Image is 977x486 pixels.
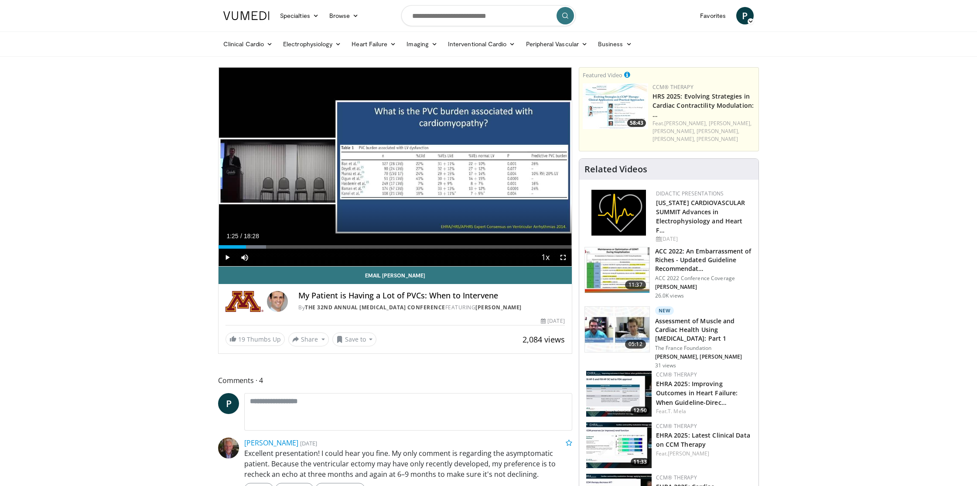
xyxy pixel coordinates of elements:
[244,438,298,448] a: [PERSON_NAME]
[695,7,731,24] a: Favorites
[652,120,755,143] div: Feat.
[652,83,693,91] a: CCM® Therapy
[225,291,263,312] img: The 32nd Annual Cardiac Arrhythmias Conference
[521,35,593,53] a: Peripheral Vascular
[537,249,554,266] button: Playback Rate
[656,474,697,481] a: CCM® Therapy
[655,317,753,343] h3: Assessment of Muscle and Cardiac Health Using [MEDICAL_DATA]: Part 1
[475,304,522,311] a: [PERSON_NAME]
[541,317,564,325] div: [DATE]
[223,11,270,20] img: VuMedi Logo
[586,371,652,417] img: 8c426960-069f-415f-887b-5c7bf31f245f.150x105_q85_crop-smart_upscale.jpg
[300,439,317,447] small: [DATE]
[668,407,686,415] a: T. Mela
[631,458,649,466] span: 11:33
[591,190,646,236] img: 1860aa7a-ba06-47e3-81a4-3dc728c2b4cf.png.150x105_q85_autocrop_double_scale_upscale_version-0.2.png
[218,375,572,386] span: Comments 4
[655,306,674,315] p: New
[584,164,647,175] h4: Related Videos
[625,340,646,349] span: 05:12
[631,407,649,414] span: 12:50
[652,127,695,135] a: [PERSON_NAME],
[656,199,745,234] a: [US_STATE] CARDIOVASCULAR SUMMIT Advances in Electrophysiology and Heart F…
[554,249,572,266] button: Fullscreen
[586,371,652,417] a: 12:50
[593,35,637,53] a: Business
[656,407,752,415] div: Feat.
[225,332,285,346] a: 19 Thumbs Up
[697,135,738,143] a: [PERSON_NAME]
[238,335,245,343] span: 19
[627,119,646,127] span: 58:43
[586,422,652,468] a: 11:33
[324,7,364,24] a: Browse
[655,362,676,369] p: 31 views
[736,7,754,24] a: P
[583,71,622,79] small: Featured Video
[278,35,346,53] a: Electrophysiology
[656,371,697,378] a: CCM® Therapy
[655,353,753,360] p: [PERSON_NAME], [PERSON_NAME]
[656,431,750,448] a: EHRA 2025: Latest Clinical Data on CCM Therapy
[305,304,445,311] a: The 32nd Annual [MEDICAL_DATA] Conference
[218,393,239,414] a: P
[298,304,564,311] div: By FEATURING
[240,233,242,240] span: /
[652,92,754,119] a: HRS 2025: Evolving Strategies in Cardiac Contractility Modulation: …
[219,267,572,284] a: Email [PERSON_NAME]
[664,120,707,127] a: [PERSON_NAME],
[655,284,753,291] p: [PERSON_NAME]
[226,233,238,240] span: 1:25
[585,307,649,352] img: f92a5301-425b-4362-b7b0-74b4bb4951bc.150x105_q85_crop-smart_upscale.jpg
[656,380,738,406] a: EHRA 2025: Improving Outcomes in Heart Failure: When Guideline-Direc…
[288,332,329,346] button: Share
[244,448,572,479] p: Excellent presentation! I could hear you fine. My only comment is regarding the asymptomatic pati...
[219,249,236,266] button: Play
[275,7,324,24] a: Specialties
[655,292,684,299] p: 26.0K views
[244,233,259,240] span: 18:28
[625,281,646,289] span: 11:37
[236,249,253,266] button: Mute
[584,306,753,369] a: 05:12 New Assessment of Muscle and Cardiac Health Using [MEDICAL_DATA]: Part 1 The France Foundat...
[218,35,278,53] a: Clinical Cardio
[401,5,576,26] input: Search topics, interventions
[585,247,649,293] img: f3e86255-4ff1-4703-a69f-4180152321cc.150x105_q85_crop-smart_upscale.jpg
[583,83,648,129] img: 3f694bbe-f46e-4e2a-ab7b-fff0935bbb6c.150x105_q85_crop-smart_upscale.jpg
[586,422,652,468] img: fcc36b9b-4640-4704-9d4d-e034b88302d3.150x105_q85_crop-smart_upscale.jpg
[656,235,752,243] div: [DATE]
[655,275,753,282] p: ACC 2022 Conference Coverage
[267,291,288,312] img: Avatar
[219,68,572,267] video-js: Video Player
[656,190,752,198] div: Didactic Presentations
[523,334,565,345] span: 2,084 views
[655,247,753,273] h3: ACC 2022: An Embarrassment of Riches - Updated Guideline Recommendat…
[697,127,739,135] a: [PERSON_NAME],
[332,332,377,346] button: Save to
[583,83,648,129] a: 58:43
[656,450,752,458] div: Feat.
[298,291,564,301] h4: My Patient is Having a Lot of PVCs: When to Intervene
[668,450,709,457] a: [PERSON_NAME]
[709,120,752,127] a: [PERSON_NAME],
[652,135,695,143] a: [PERSON_NAME],
[219,245,572,249] div: Progress Bar
[656,422,697,430] a: CCM® Therapy
[218,438,239,459] img: Avatar
[401,35,443,53] a: Imaging
[443,35,521,53] a: Interventional Cardio
[584,247,753,299] a: 11:37 ACC 2022: An Embarrassment of Riches - Updated Guideline Recommendat… ACC 2022 Conference C...
[346,35,401,53] a: Heart Failure
[655,345,753,352] p: The France Foundation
